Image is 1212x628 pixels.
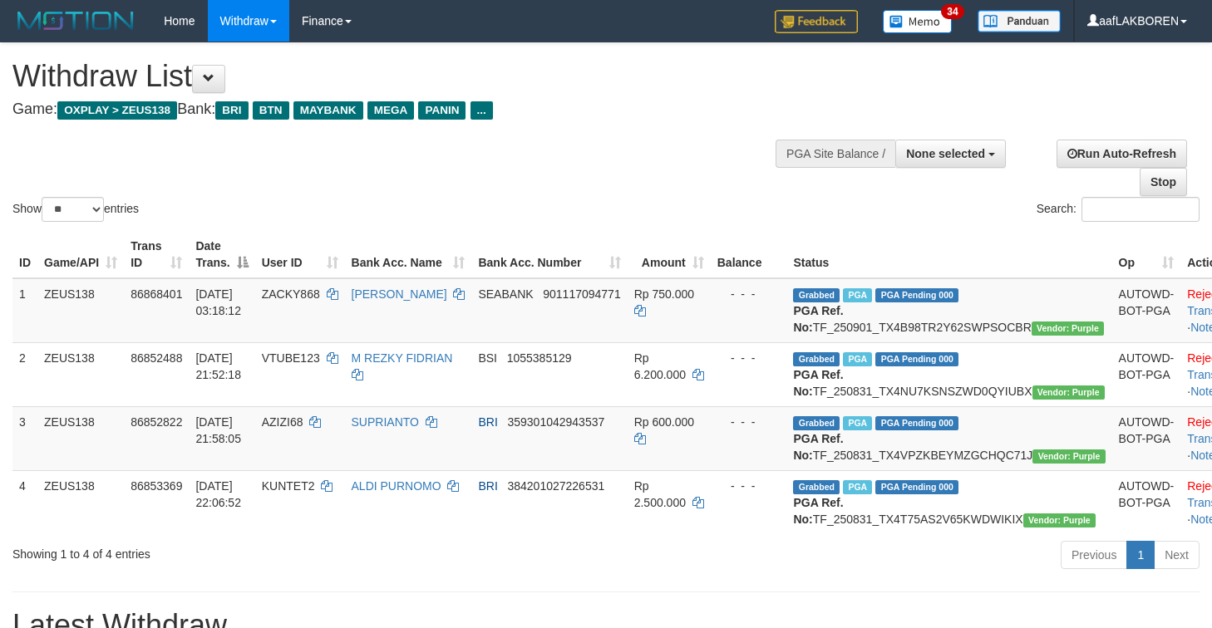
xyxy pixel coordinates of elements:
[352,479,441,493] a: ALDI PURNOMO
[367,101,415,120] span: MEGA
[875,480,958,494] span: PGA Pending
[12,197,139,222] label: Show entries
[793,416,840,430] span: Grabbed
[507,415,604,429] span: Copy 359301042943537 to clipboard
[57,101,177,120] span: OXPLAY > ZEUS138
[195,287,241,317] span: [DATE] 03:18:12
[293,101,363,120] span: MAYBANK
[12,470,37,534] td: 4
[352,287,447,301] a: [PERSON_NAME]
[262,287,320,301] span: ZACKY868
[253,101,289,120] span: BTN
[793,480,840,494] span: Grabbed
[793,368,843,398] b: PGA Ref. No:
[1037,197,1200,222] label: Search:
[37,406,124,470] td: ZEUS138
[875,288,958,302] span: PGA Pending
[786,470,1111,534] td: TF_250831_TX4T75AS2V65KWDWIKIX
[786,278,1111,343] td: TF_250901_TX4B98TR2Y62SWPSOCBR
[843,480,872,494] span: Marked by aaftrukkakada
[12,60,791,93] h1: Withdraw List
[776,140,895,168] div: PGA Site Balance /
[507,479,604,493] span: Copy 384201027226531 to clipboard
[42,197,104,222] select: Showentries
[1154,541,1200,569] a: Next
[717,478,781,494] div: - - -
[786,231,1111,278] th: Status
[12,539,493,562] div: Showing 1 to 4 of 4 entries
[1126,541,1155,569] a: 1
[124,231,189,278] th: Trans ID: activate to sort column ascending
[793,304,843,334] b: PGA Ref. No:
[37,470,124,534] td: ZEUS138
[978,10,1061,32] img: panduan.png
[12,278,37,343] td: 1
[1023,513,1096,527] span: Vendor URL: https://trx4.1velocity.biz
[37,342,124,406] td: ZEUS138
[1140,168,1187,196] a: Stop
[786,406,1111,470] td: TF_250831_TX4VPZKBEYMZGCHQC71J
[471,231,627,278] th: Bank Acc. Number: activate to sort column ascending
[543,287,620,301] span: Copy 901117094771 to clipboard
[843,288,872,302] span: Marked by aaftrukkakada
[711,231,787,278] th: Balance
[507,351,572,365] span: Copy 1055385129 to clipboard
[131,351,182,365] span: 86852488
[1112,278,1181,343] td: AUTOWD-BOT-PGA
[189,231,254,278] th: Date Trans.: activate to sort column descending
[12,101,791,118] h4: Game: Bank:
[793,352,840,366] span: Grabbed
[262,351,320,365] span: VTUBE123
[628,231,711,278] th: Amount: activate to sort column ascending
[12,342,37,406] td: 2
[1112,231,1181,278] th: Op: activate to sort column ascending
[255,231,345,278] th: User ID: activate to sort column ascending
[215,101,248,120] span: BRI
[195,479,241,509] span: [DATE] 22:06:52
[12,231,37,278] th: ID
[634,287,694,301] span: Rp 750.000
[793,288,840,302] span: Grabbed
[1032,385,1105,400] span: Vendor URL: https://trx4.1velocity.biz
[345,231,472,278] th: Bank Acc. Name: activate to sort column ascending
[478,415,497,429] span: BRI
[471,101,493,120] span: ...
[262,479,315,493] span: KUNTET2
[195,351,241,381] span: [DATE] 21:52:18
[1112,470,1181,534] td: AUTOWD-BOT-PGA
[717,286,781,302] div: - - -
[775,10,858,33] img: Feedback.jpg
[262,415,303,429] span: AZIZI68
[1081,197,1200,222] input: Search:
[1061,541,1127,569] a: Previous
[634,351,686,381] span: Rp 6.200.000
[717,350,781,366] div: - - -
[1112,342,1181,406] td: AUTOWD-BOT-PGA
[37,231,124,278] th: Game/API: activate to sort column ascending
[875,416,958,430] span: PGA Pending
[634,415,694,429] span: Rp 600.000
[37,278,124,343] td: ZEUS138
[352,351,453,365] a: M REZKY FIDRIAN
[478,479,497,493] span: BRI
[418,101,466,120] span: PANIN
[195,415,241,445] span: [DATE] 21:58:05
[793,432,843,462] b: PGA Ref. No:
[786,342,1111,406] td: TF_250831_TX4NU7KSNSZWD0QYIUBX
[131,479,182,493] span: 86853369
[131,415,182,429] span: 86852822
[131,287,182,301] span: 86868401
[793,496,843,526] b: PGA Ref. No:
[352,415,419,429] a: SUPRIANTO
[634,479,686,509] span: Rp 2.500.000
[478,287,533,301] span: SEABANK
[883,10,953,33] img: Button%20Memo.svg
[1057,140,1187,168] a: Run Auto-Refresh
[717,414,781,430] div: - - -
[895,140,1006,168] button: None selected
[1032,449,1105,464] span: Vendor URL: https://trx4.1velocity.biz
[12,406,37,470] td: 3
[1032,321,1104,336] span: Vendor URL: https://trx4.1velocity.biz
[12,8,139,33] img: MOTION_logo.png
[875,352,958,366] span: PGA Pending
